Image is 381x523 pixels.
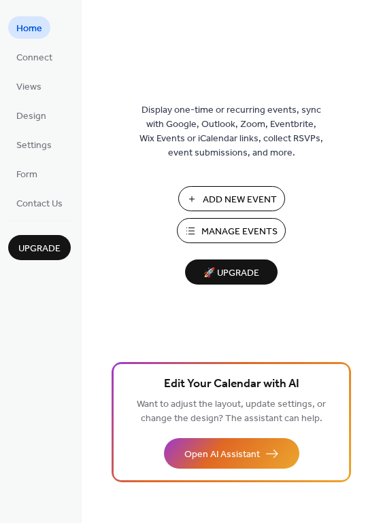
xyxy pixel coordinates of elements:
[8,192,71,214] a: Contact Us
[8,104,54,126] a: Design
[184,448,260,462] span: Open AI Assistant
[164,438,299,469] button: Open AI Assistant
[8,75,50,97] a: Views
[8,46,61,68] a: Connect
[178,186,285,211] button: Add New Event
[164,375,299,394] span: Edit Your Calendar with AI
[16,22,42,36] span: Home
[139,103,323,160] span: Display one-time or recurring events, sync with Google, Outlook, Zoom, Eventbrite, Wix Events or ...
[18,242,61,256] span: Upgrade
[203,193,277,207] span: Add New Event
[8,133,60,156] a: Settings
[16,168,37,182] span: Form
[137,395,326,428] span: Want to adjust the layout, update settings, or change the design? The assistant can help.
[185,259,278,285] button: 🚀 Upgrade
[193,264,269,283] span: 🚀 Upgrade
[16,139,52,153] span: Settings
[16,109,46,124] span: Design
[8,235,71,260] button: Upgrade
[177,218,286,243] button: Manage Events
[8,162,46,185] a: Form
[16,197,63,211] span: Contact Us
[8,16,50,39] a: Home
[16,51,52,65] span: Connect
[16,80,42,94] span: Views
[201,225,278,239] span: Manage Events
